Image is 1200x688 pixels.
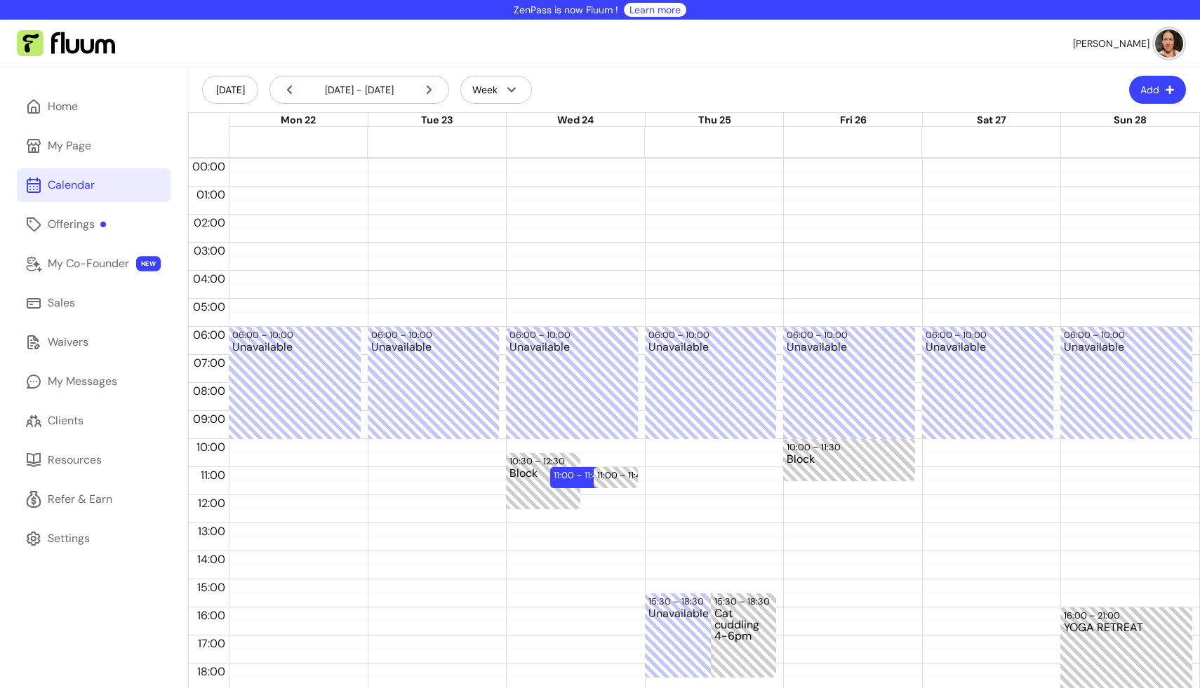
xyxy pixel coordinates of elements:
span: Mon 22 [281,114,316,126]
span: 17:00 [194,636,229,651]
span: Sat 27 [977,114,1006,126]
div: [DATE] - [DATE] [281,81,437,98]
div: Resources [48,452,102,468]
div: Unavailable [509,342,634,438]
a: Settings [17,522,171,555]
div: 06:00 – 10:00Unavailable [1060,327,1192,439]
a: Calendar [17,168,171,202]
a: My Page [17,129,171,163]
p: ZenPass is now Fluum ! [514,3,618,17]
div: 06:00 – 10:00 [787,328,851,342]
div: Home [48,98,78,115]
div: 06:00 – 10:00Unavailable [229,327,361,439]
div: 06:00 – 10:00Unavailable [368,327,500,439]
div: Block [509,468,577,508]
div: 06:00 – 10:00 [509,328,574,342]
span: 02:00 [190,215,229,230]
div: My Messages [48,373,117,390]
span: 10:00 [193,440,229,454]
div: 06:00 – 10:00Unavailable [783,327,915,439]
button: Wed 24 [557,113,594,128]
img: avatar [1155,29,1183,58]
div: 06:00 – 10:00Unavailable [922,327,1054,439]
div: Calendar [48,177,95,194]
a: Waivers [17,325,171,359]
div: 06:00 – 10:00 [1064,328,1128,342]
span: Wed 24 [557,114,594,126]
a: Resources [17,443,171,477]
span: 07:00 [190,356,229,370]
a: Home [17,90,171,123]
div: 11:00 – 11:45 [597,468,651,482]
a: My Co-Founder NEW [17,247,171,281]
span: 08:00 [189,384,229,398]
div: 11:00 – 11:45 [594,467,638,488]
div: 10:30 – 12:30 [509,454,568,468]
button: Tue 23 [421,113,453,128]
span: Thu 25 [698,114,731,126]
span: 16:00 [194,608,229,623]
span: 09:00 [189,412,229,426]
div: Waivers [48,334,88,351]
div: Cat cuddling 4-6pm [714,608,773,676]
button: Sat 27 [977,113,1006,128]
div: 15:30 – 18:30Unavailable [645,593,756,677]
div: Unavailable [1064,342,1189,438]
div: 10:00 – 11:30Block [783,439,915,481]
button: Week [460,76,532,104]
div: Refer & Earn [48,491,112,508]
a: Clients [17,404,171,438]
a: Refer & Earn [17,483,171,516]
div: Clients [48,412,84,429]
span: Fri 26 [840,114,867,126]
a: Learn more [629,3,681,17]
div: Unavailable [371,342,496,438]
div: 10:30 – 12:30Block [506,453,580,509]
div: Offerings [48,216,106,233]
a: Sales [17,286,171,320]
div: 06:00 – 10:00 [371,328,436,342]
div: 06:00 – 10:00Unavailable [645,327,777,439]
div: 06:00 – 10:00 [926,328,990,342]
div: Unavailable [648,608,753,676]
button: [DATE] [202,76,258,104]
span: Tue 23 [421,114,453,126]
span: 12:00 [194,496,229,511]
div: Unavailable [232,342,357,438]
button: Thu 25 [698,113,731,128]
span: 05:00 [189,299,229,314]
div: 11:00 – 11:45 [554,468,607,482]
div: 11:00 – 11:4545min Corporate Face Yoga Session (7x people) [550,467,625,488]
div: My Co-Founder [48,255,129,272]
div: Block [787,454,912,480]
div: 10:00 – 11:30 [787,440,844,454]
div: 06:00 – 10:00Unavailable [506,327,638,439]
span: 11:00 [197,468,229,483]
button: Mon 22 [281,113,316,128]
button: avatar[PERSON_NAME] [1073,29,1183,58]
div: Unavailable [648,342,773,438]
span: 06:00 [189,328,229,342]
div: 15:30 – 18:30Cat cuddling 4-6pm [711,593,777,677]
button: Sun 28 [1114,113,1147,128]
span: 18:00 [194,664,229,679]
div: 15:30 – 18:30 [714,595,773,608]
div: My Page [48,137,91,154]
a: Offerings [17,208,171,241]
div: Sales [48,295,75,311]
div: Unavailable [787,342,912,438]
div: 06:00 – 10:00 [232,328,297,342]
img: Fluum Logo [17,30,115,57]
span: 03:00 [190,243,229,258]
div: 16:00 – 21:00 [1064,609,1124,622]
span: 00:00 [189,159,229,174]
span: 04:00 [189,271,229,286]
div: 15:30 – 18:30 [648,595,707,608]
button: Fri 26 [840,113,867,128]
span: 13:00 [194,524,229,539]
span: NEW [136,256,161,271]
span: [PERSON_NAME] [1073,36,1149,50]
span: 14:00 [194,552,229,567]
div: Unavailable [926,342,1051,438]
span: 01:00 [193,187,229,202]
